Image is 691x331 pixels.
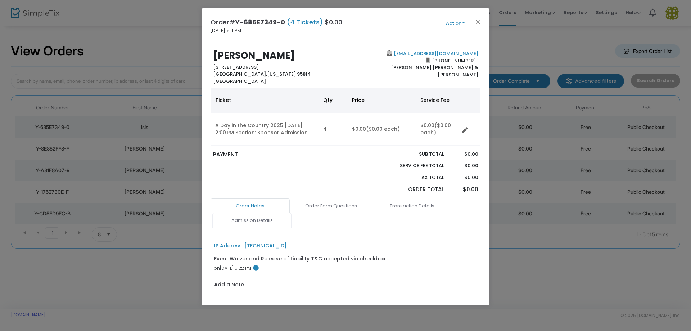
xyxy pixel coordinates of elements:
[213,49,295,62] b: [PERSON_NAME]
[392,50,478,57] a: [EMAIL_ADDRESS][DOMAIN_NAME]
[214,281,244,290] label: Add a Note
[211,88,319,113] th: Ticket
[214,265,477,272] div: [DATE] 5:22 PM
[212,213,292,228] a: Admission Details
[235,18,285,27] span: Y-685E7349-0
[211,198,290,214] a: Order Notes
[348,88,416,113] th: Price
[211,27,241,34] span: [DATE] 5:11 PM
[211,17,342,27] h4: Order# $0.00
[213,151,342,159] p: PAYMENT
[348,113,416,146] td: $0.00
[451,174,478,181] p: $0.00
[416,88,459,113] th: Service Fee
[391,64,478,78] span: [PERSON_NAME] [PERSON_NAME] & [PERSON_NAME]
[451,185,478,194] p: $0.00
[430,55,478,66] span: [PHONE_NUMBER]
[211,88,480,146] div: Data table
[434,19,477,27] button: Action
[383,162,444,169] p: Service Fee Total
[451,151,478,158] p: $0.00
[213,64,311,85] b: [STREET_ADDRESS] [US_STATE] 95814 [GEOGRAPHIC_DATA]
[211,113,319,146] td: A Day in the Country 2025 [DATE] 2:00 PM Section: Sponsor Admission
[292,198,371,214] a: Order Form Questions
[474,17,483,27] button: Close
[420,122,451,136] span: ($0.00 each)
[383,174,444,181] p: Tax Total
[383,151,444,158] p: Sub total
[214,242,287,250] div: IP Address: [TECHNICAL_ID]
[213,71,267,77] span: [GEOGRAPHIC_DATA],
[383,185,444,194] p: Order Total
[366,125,400,133] span: ($0.00 each)
[319,88,348,113] th: Qty
[416,113,459,146] td: $0.00
[372,198,452,214] a: Transaction Details
[285,18,325,27] span: (4 Tickets)
[451,162,478,169] p: $0.00
[319,113,348,146] td: 4
[214,265,220,271] span: on
[214,255,385,263] div: Event Waiver and Release of Liability T&C accepted via checkbox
